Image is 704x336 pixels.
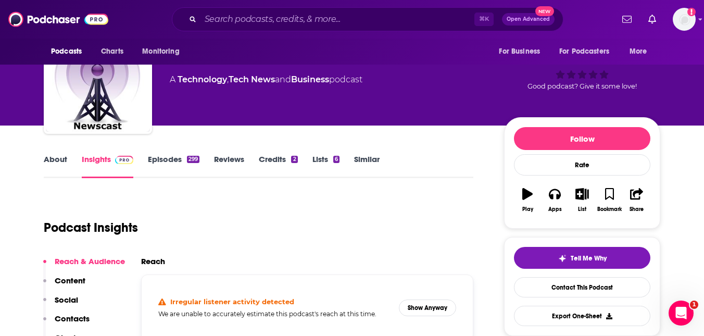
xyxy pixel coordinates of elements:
[82,154,133,178] a: InsightsPodchaser Pro
[673,8,696,31] img: User Profile
[399,300,456,316] button: Show Anyway
[522,206,533,213] div: Play
[172,7,563,31] div: Search podcasts, credits, & more...
[170,73,362,86] div: A podcast
[630,44,647,59] span: More
[514,247,650,269] button: tell me why sparkleTell Me Why
[291,74,329,84] a: Business
[333,156,340,163] div: 6
[578,206,586,213] div: List
[687,8,696,16] svg: Add a profile image
[622,42,660,61] button: open menu
[51,44,82,59] span: Podcasts
[354,154,380,178] a: Similar
[187,156,199,163] div: 299
[312,154,340,178] a: Lists6
[514,127,650,150] button: Follow
[527,82,637,90] span: Good podcast? Give it some love!
[499,44,540,59] span: For Business
[558,254,567,263] img: tell me why sparkle
[548,206,562,213] div: Apps
[492,42,553,61] button: open menu
[291,156,297,163] div: 2
[200,11,474,28] input: Search podcasts, credits, & more...
[571,254,607,263] span: Tell Me Why
[673,8,696,31] span: Logged in as hopeksander1
[514,277,650,297] a: Contact This Podcast
[229,74,275,84] a: Tech News
[507,17,550,22] span: Open Advanced
[8,9,108,29] img: Podchaser - Follow, Share and Rate Podcasts
[214,154,244,178] a: Reviews
[690,301,698,309] span: 1
[115,156,133,164] img: Podchaser Pro
[141,256,165,266] h2: Reach
[55,276,85,285] p: Content
[170,297,294,306] h4: Irregular listener activity detected
[673,8,696,31] button: Show profile menu
[43,256,125,276] button: Reach & Audience
[541,181,568,219] button: Apps
[623,181,650,219] button: Share
[55,295,78,305] p: Social
[259,154,297,178] a: Credits2
[514,154,650,176] div: Rate
[569,181,596,219] button: List
[44,154,67,178] a: About
[514,181,541,219] button: Play
[644,10,660,28] a: Show notifications dropdown
[55,314,90,323] p: Contacts
[46,28,150,132] img: FinTech Newscast
[618,10,636,28] a: Show notifications dropdown
[559,44,609,59] span: For Podcasters
[669,301,694,326] iframe: Intercom live chat
[596,181,623,219] button: Bookmark
[43,276,85,295] button: Content
[597,206,622,213] div: Bookmark
[514,306,650,326] button: Export One-Sheet
[630,206,644,213] div: Share
[502,13,555,26] button: Open AdvancedNew
[101,44,123,59] span: Charts
[178,74,227,84] a: Technology
[504,35,660,99] div: Good podcast? Give it some love!
[552,42,624,61] button: open menu
[275,74,291,84] span: and
[158,310,391,318] h5: We are unable to accurately estimate this podcast's reach at this time.
[55,256,125,266] p: Reach & Audience
[535,6,554,16] span: New
[474,13,494,26] span: ⌘ K
[44,220,138,235] h1: Podcast Insights
[43,295,78,314] button: Social
[44,42,95,61] button: open menu
[148,154,199,178] a: Episodes299
[142,44,179,59] span: Monitoring
[227,74,229,84] span: ,
[135,42,193,61] button: open menu
[94,42,130,61] a: Charts
[43,314,90,333] button: Contacts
